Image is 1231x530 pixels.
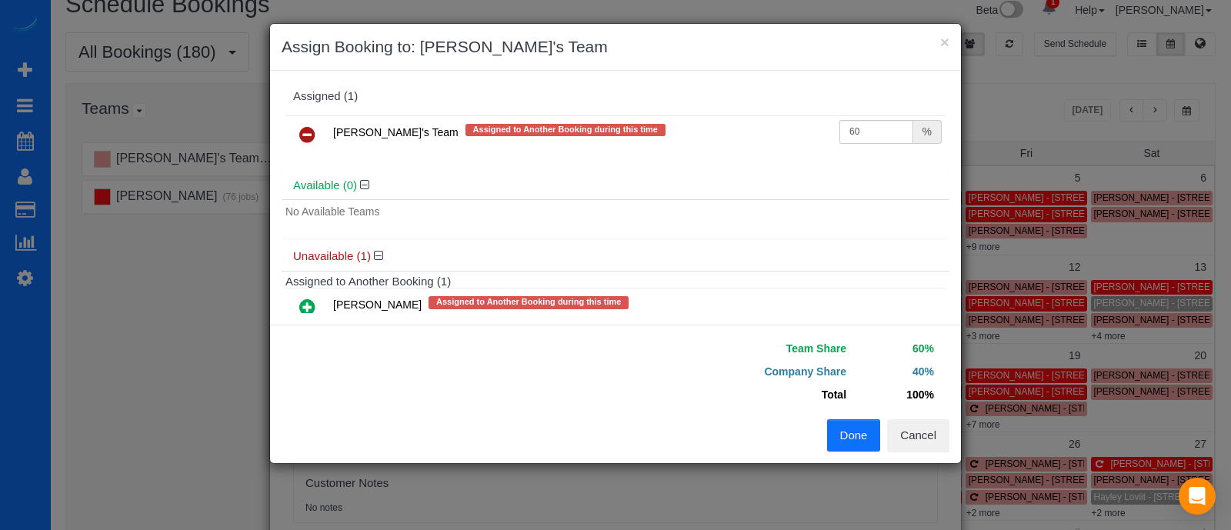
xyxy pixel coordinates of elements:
[850,360,938,383] td: 40%
[887,419,949,452] button: Cancel
[293,90,938,103] div: Assigned (1)
[850,337,938,360] td: 60%
[850,383,938,406] td: 100%
[627,337,850,360] td: Team Share
[827,419,881,452] button: Done
[333,299,422,312] span: [PERSON_NAME]
[285,275,946,288] h4: Assigned to Another Booking (1)
[293,250,938,263] h4: Unavailable (1)
[1179,478,1216,515] div: Open Intercom Messenger
[465,124,666,136] span: Assigned to Another Booking during this time
[293,179,938,192] h4: Available (0)
[627,360,850,383] td: Company Share
[429,296,629,308] span: Assigned to Another Booking during this time
[940,34,949,50] button: ×
[333,126,459,138] span: [PERSON_NAME]'s Team
[282,35,949,58] h3: Assign Booking to: [PERSON_NAME]'s Team
[627,383,850,406] td: Total
[285,205,379,218] span: No Available Teams
[913,120,942,144] div: %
